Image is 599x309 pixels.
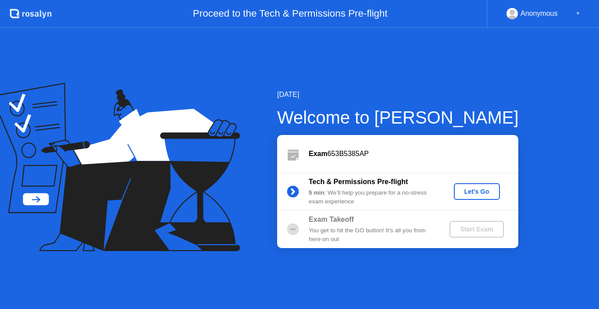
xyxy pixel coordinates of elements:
[449,221,503,238] button: Start Exam
[309,178,408,185] b: Tech & Permissions Pre-flight
[309,216,354,223] b: Exam Takeoff
[309,150,328,157] b: Exam
[454,183,500,200] button: Let's Go
[309,149,518,159] div: 653B5385AP
[277,89,519,100] div: [DATE]
[521,8,558,19] div: Anonymous
[576,8,580,19] div: ▼
[309,226,435,244] div: You get to hit the GO button! It’s all you from here on out
[453,226,500,233] div: Start Exam
[309,189,324,196] b: 5 min
[309,188,435,206] div: : We’ll help you prepare for a no-stress exam experience
[457,188,496,195] div: Let's Go
[277,104,519,131] div: Welcome to [PERSON_NAME]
